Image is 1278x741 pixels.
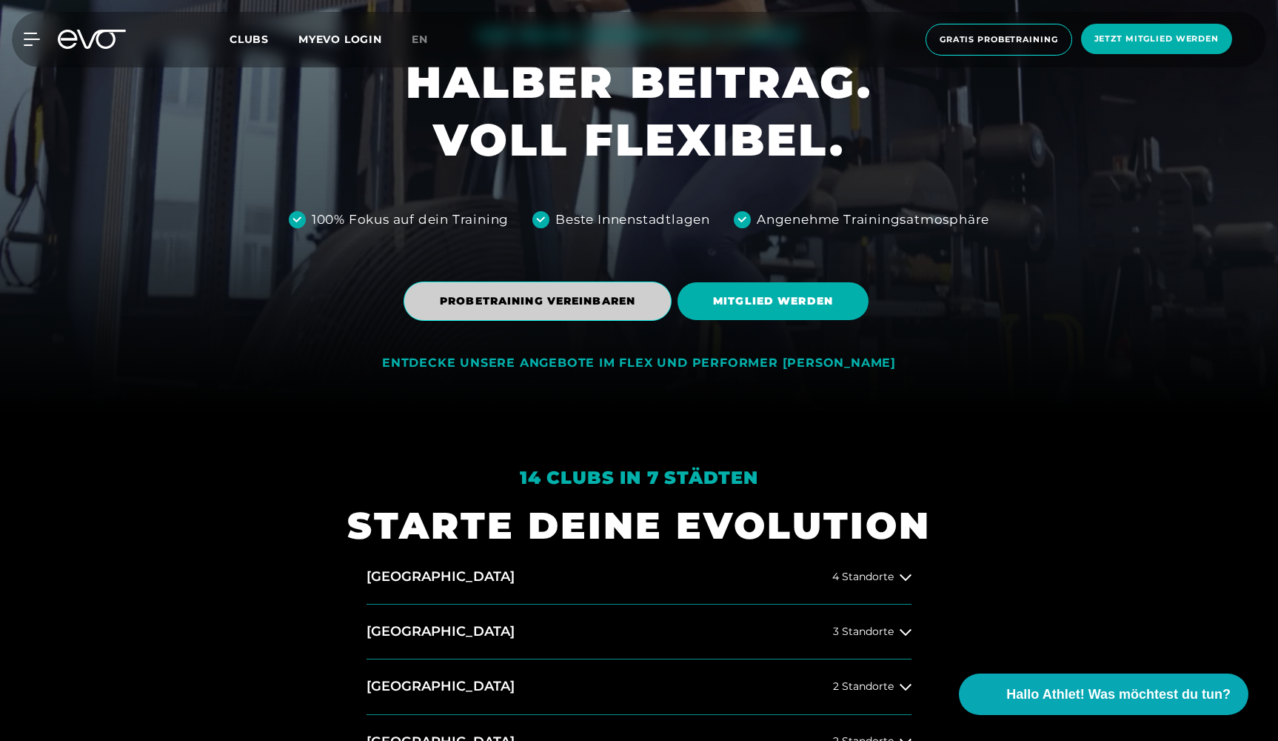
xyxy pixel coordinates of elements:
span: PROBETRAINING VEREINBAREN [440,293,635,309]
span: 2 Standorte [833,681,894,692]
a: Gratis Probetraining [921,24,1077,56]
span: Jetzt Mitglied werden [1094,33,1219,45]
button: [GEOGRAPHIC_DATA]2 Standorte [367,659,911,714]
h2: [GEOGRAPHIC_DATA] [367,622,515,641]
button: [GEOGRAPHIC_DATA]3 Standorte [367,605,911,659]
div: ENTDECKE UNSERE ANGEBOTE IM FLEX UND PERFORMER [PERSON_NAME] [382,356,896,371]
h2: [GEOGRAPHIC_DATA] [367,677,515,696]
button: Hallo Athlet! Was möchtest du tun? [959,674,1248,715]
a: MITGLIED WERDEN [678,271,874,331]
a: Jetzt Mitglied werden [1077,24,1237,56]
span: 4 Standorte [832,571,894,582]
a: Clubs [230,32,298,46]
span: Hallo Athlet! Was möchtest du tun? [1006,685,1231,705]
span: en [412,33,428,46]
div: Beste Innenstadtlagen [555,210,710,230]
em: 14 Clubs in 7 Städten [520,467,758,488]
button: [GEOGRAPHIC_DATA]4 Standorte [367,550,911,605]
h1: STARTE DEINE EVOLUTION [347,502,931,550]
span: Gratis Probetraining [940,33,1058,46]
a: MYEVO LOGIN [298,33,382,46]
h1: HALBER BEITRAG. VOLL FLEXIBEL. [406,53,872,169]
div: 100% Fokus auf dein Training [312,210,509,230]
span: Clubs [230,33,269,46]
span: MITGLIED WERDEN [713,293,833,309]
span: 3 Standorte [833,626,894,637]
div: Angenehme Trainingsatmosphäre [757,210,989,230]
a: PROBETRAINING VEREINBAREN [404,270,678,332]
a: en [412,31,446,48]
h2: [GEOGRAPHIC_DATA] [367,568,515,586]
